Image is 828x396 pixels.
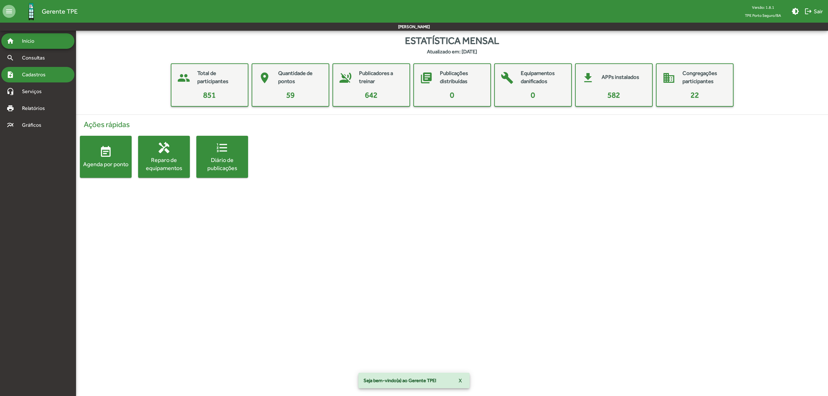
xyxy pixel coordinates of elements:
span: TPE Porto Seguro/BA [740,11,786,19]
div: Diário de publicações [196,156,248,172]
div: Agenda por ponto [80,160,132,168]
mat-icon: domain [659,68,679,88]
button: Reparo de equipamentos [138,136,190,178]
mat-icon: place [255,68,274,88]
span: Gerente TPE [42,6,78,16]
strong: Atualizado em: [DATE] [427,48,477,56]
span: Relatórios [18,104,53,112]
mat-card-title: Total de participantes [197,69,241,86]
div: Versão: 1.8.1 [740,3,786,11]
mat-card-title: Congregações participantes [682,69,726,86]
mat-icon: search [6,54,14,62]
mat-icon: note_add [6,71,14,79]
mat-icon: headset_mic [6,88,14,95]
mat-icon: brightness_medium [791,7,799,15]
mat-icon: home [6,37,14,45]
div: Reparo de equipamentos [138,156,190,172]
span: 59 [286,91,295,99]
mat-icon: library_books [417,68,436,88]
span: Serviços [18,88,50,95]
span: X [459,375,462,386]
button: X [453,375,467,386]
a: Gerente TPE [16,1,78,22]
button: Diário de publicações [196,136,248,178]
span: 642 [365,91,377,99]
mat-card-title: Publicações distribuídas [440,69,484,86]
button: Agenda por ponto [80,136,132,178]
mat-icon: event_note [99,145,112,158]
mat-icon: logout [804,7,812,15]
span: Consultas [18,54,53,62]
span: 0 [450,91,454,99]
mat-icon: menu [3,5,16,18]
mat-icon: print [6,104,14,112]
mat-card-title: APPs instalados [602,73,639,81]
mat-icon: get_app [578,68,598,88]
img: Logo [21,1,42,22]
mat-icon: handyman [158,141,170,154]
mat-icon: format_list_numbered [216,141,229,154]
mat-icon: multiline_chart [6,121,14,129]
mat-card-title: Equipamentos danificados [521,69,565,86]
mat-card-title: Quantidade de pontos [278,69,322,86]
span: Seja bem-vindo(a) ao Gerente TPE! [364,377,436,384]
span: 22 [691,91,699,99]
mat-card-title: Publicadores a treinar [359,69,403,86]
button: Sair [802,5,825,17]
span: Sair [804,5,823,17]
span: Estatística mensal [405,33,499,48]
span: 582 [607,91,620,99]
span: Início [18,37,44,45]
span: 0 [531,91,535,99]
mat-icon: people [174,68,193,88]
span: Gráficos [18,121,50,129]
mat-icon: voice_over_off [336,68,355,88]
mat-icon: build [497,68,517,88]
span: 851 [203,91,216,99]
span: Cadastros [18,71,54,79]
h4: Ações rápidas [80,120,824,129]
